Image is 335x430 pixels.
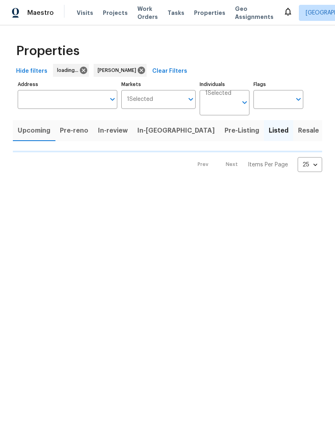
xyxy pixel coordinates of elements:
label: Address [18,82,117,87]
span: loading... [57,66,82,74]
span: In-review [98,125,128,136]
div: [PERSON_NAME] [94,64,147,77]
span: Pre-reno [60,125,88,136]
label: Markets [121,82,196,87]
span: In-[GEOGRAPHIC_DATA] [137,125,215,136]
button: Open [107,94,118,105]
button: Open [185,94,196,105]
span: Resale [298,125,319,136]
div: 25 [298,154,322,175]
span: Upcoming [18,125,50,136]
button: Open [293,94,304,105]
span: Pre-Listing [225,125,259,136]
label: Flags [253,82,303,87]
span: 1 Selected [127,96,153,103]
span: [PERSON_NAME] [98,66,139,74]
span: Listed [269,125,288,136]
span: 1 Selected [205,90,231,97]
button: Hide filters [13,64,51,79]
span: Maestro [27,9,54,17]
label: Individuals [200,82,249,87]
span: Properties [194,9,225,17]
span: Tasks [167,10,184,16]
span: Hide filters [16,66,47,76]
span: Geo Assignments [235,5,274,21]
div: loading... [53,64,89,77]
button: Open [239,97,250,108]
button: Clear Filters [149,64,190,79]
span: Clear Filters [152,66,187,76]
span: Projects [103,9,128,17]
p: Items Per Page [248,161,288,169]
span: Work Orders [137,5,158,21]
span: Visits [77,9,93,17]
nav: Pagination Navigation [190,157,322,172]
span: Properties [16,47,80,55]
